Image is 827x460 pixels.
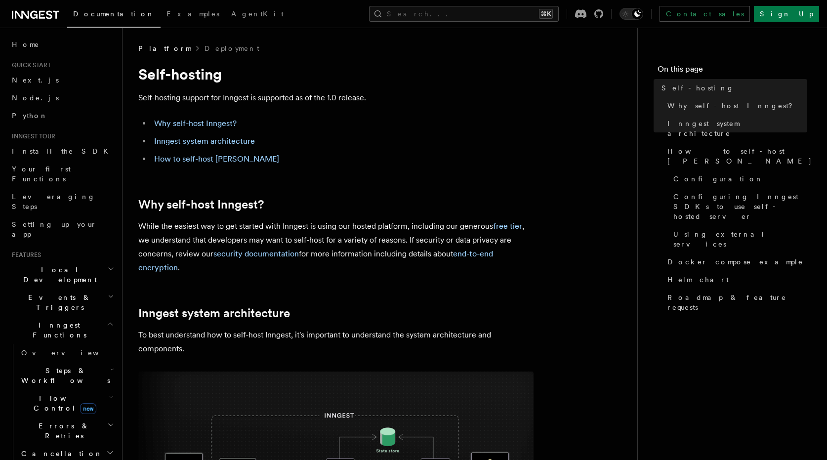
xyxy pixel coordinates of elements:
span: Errors & Retries [17,421,107,441]
button: Errors & Retries [17,417,116,445]
span: Roadmap & feature requests [667,293,807,312]
a: security documentation [213,249,299,258]
span: Steps & Workflows [17,366,110,385]
a: Your first Functions [8,160,116,188]
a: Documentation [67,3,161,28]
a: Why self-host Inngest? [154,119,237,128]
span: Features [8,251,41,259]
a: Using external services [669,225,807,253]
span: Local Development [8,265,108,285]
span: Setting up your app [12,220,97,238]
span: Inngest Functions [8,320,107,340]
a: Configuration [669,170,807,188]
a: Setting up your app [8,215,116,243]
button: Steps & Workflows [17,362,116,389]
a: Deployment [205,43,259,53]
a: Overview [17,344,116,362]
span: Your first Functions [12,165,71,183]
span: Leveraging Steps [12,193,95,210]
a: Inngest system architecture [154,136,255,146]
p: While the easiest way to get started with Inngest is using our hosted platform, including our gen... [138,219,534,275]
a: Docker compose example [663,253,807,271]
a: free tier [493,221,522,231]
a: Install the SDK [8,142,116,160]
p: Self-hosting support for Inngest is supported as of the 1.0 release. [138,91,534,105]
a: Leveraging Steps [8,188,116,215]
a: Roadmap & feature requests [663,289,807,316]
a: Configuring Inngest SDKs to use self-hosted server [669,188,807,225]
span: new [80,403,96,414]
span: Configuring Inngest SDKs to use self-hosted server [673,192,807,221]
a: Self-hosting [658,79,807,97]
a: Sign Up [754,6,819,22]
a: AgentKit [225,3,289,27]
a: Contact sales [660,6,750,22]
a: Why self-host Inngest? [663,97,807,115]
h1: Self-hosting [138,65,534,83]
span: Examples [166,10,219,18]
span: Self-hosting [662,83,734,93]
button: Toggle dark mode [620,8,643,20]
a: How to self-host [PERSON_NAME] [154,154,279,164]
span: Overview [21,349,123,357]
span: How to self-host [PERSON_NAME] [667,146,812,166]
span: Flow Control [17,393,109,413]
span: Python [12,112,48,120]
button: Flow Controlnew [17,389,116,417]
a: Home [8,36,116,53]
button: Search...⌘K [369,6,559,22]
a: Python [8,107,116,125]
span: Inngest system architecture [667,119,807,138]
span: Quick start [8,61,51,69]
span: AgentKit [231,10,284,18]
span: Install the SDK [12,147,114,155]
span: Docker compose example [667,257,803,267]
span: Events & Triggers [8,293,108,312]
span: Helm chart [667,275,729,285]
p: To best understand how to self-host Inngest, it's important to understand the system architecture... [138,328,534,356]
a: Examples [161,3,225,27]
span: Node.js [12,94,59,102]
kbd: ⌘K [539,9,553,19]
span: Next.js [12,76,59,84]
a: Inngest system architecture [663,115,807,142]
span: Documentation [73,10,155,18]
span: Using external services [673,229,807,249]
span: Cancellation [17,449,103,459]
span: Inngest tour [8,132,55,140]
a: Helm chart [663,271,807,289]
span: Home [12,40,40,49]
button: Events & Triggers [8,289,116,316]
span: Platform [138,43,191,53]
button: Local Development [8,261,116,289]
h4: On this page [658,63,807,79]
a: How to self-host [PERSON_NAME] [663,142,807,170]
a: Inngest system architecture [138,306,290,320]
button: Inngest Functions [8,316,116,344]
span: Configuration [673,174,763,184]
span: Why self-host Inngest? [667,101,799,111]
a: Next.js [8,71,116,89]
a: Node.js [8,89,116,107]
a: Why self-host Inngest? [138,198,264,211]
